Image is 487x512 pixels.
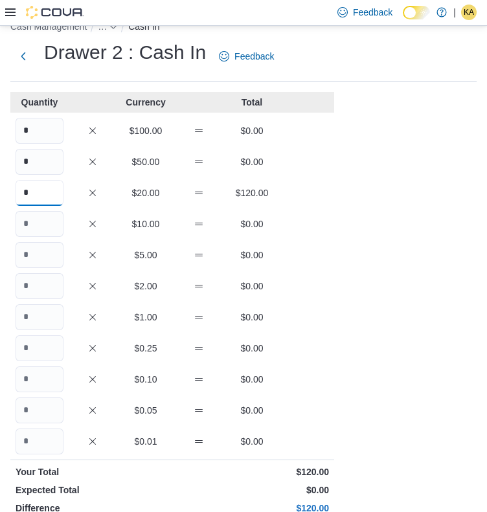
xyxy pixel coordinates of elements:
[16,335,63,361] input: Quantity
[228,435,276,448] p: $0.00
[122,155,170,168] p: $50.00
[16,465,170,478] p: Your Total
[228,280,276,293] p: $0.00
[228,311,276,324] p: $0.00
[122,311,170,324] p: $1.00
[122,124,170,137] p: $100.00
[353,6,392,19] span: Feedback
[16,366,63,392] input: Quantity
[122,404,170,417] p: $0.05
[122,249,170,262] p: $5.00
[214,43,279,69] a: Feedback
[16,397,63,423] input: Quantity
[16,273,63,299] input: Quantity
[461,5,477,20] div: K Atlee-Raymond
[122,435,170,448] p: $0.01
[16,242,63,268] input: Quantity
[16,211,63,237] input: Quantity
[122,373,170,386] p: $0.10
[122,217,170,230] p: $10.00
[228,342,276,355] p: $0.00
[175,484,329,496] p: $0.00
[16,429,63,454] input: Quantity
[228,404,276,417] p: $0.00
[16,149,63,175] input: Quantity
[175,465,329,478] p: $120.00
[10,21,87,32] button: Cash Management
[10,19,477,37] nav: An example of EuiBreadcrumbs
[128,21,159,32] button: Cash In
[16,96,63,109] p: Quantity
[16,118,63,144] input: Quantity
[16,304,63,330] input: Quantity
[98,21,117,32] button: See collapsed breadcrumbs - Clicking this button will toggle a popover dialog.
[109,23,117,31] svg: - Clicking this button will toggle a popover dialog.
[228,96,276,109] p: Total
[122,96,170,109] p: Currency
[228,186,276,199] p: $120.00
[10,43,36,69] button: Next
[228,373,276,386] p: $0.00
[228,249,276,262] p: $0.00
[228,155,276,168] p: $0.00
[16,484,170,496] p: Expected Total
[26,6,84,19] img: Cova
[98,21,107,32] span: See collapsed breadcrumbs
[228,217,276,230] p: $0.00
[16,180,63,206] input: Quantity
[44,39,206,65] h1: Drawer 2 : Cash In
[234,50,274,63] span: Feedback
[122,186,170,199] p: $20.00
[122,342,170,355] p: $0.25
[403,6,430,19] input: Dark Mode
[453,5,456,20] p: |
[464,5,474,20] span: KA
[122,280,170,293] p: $2.00
[228,124,276,137] p: $0.00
